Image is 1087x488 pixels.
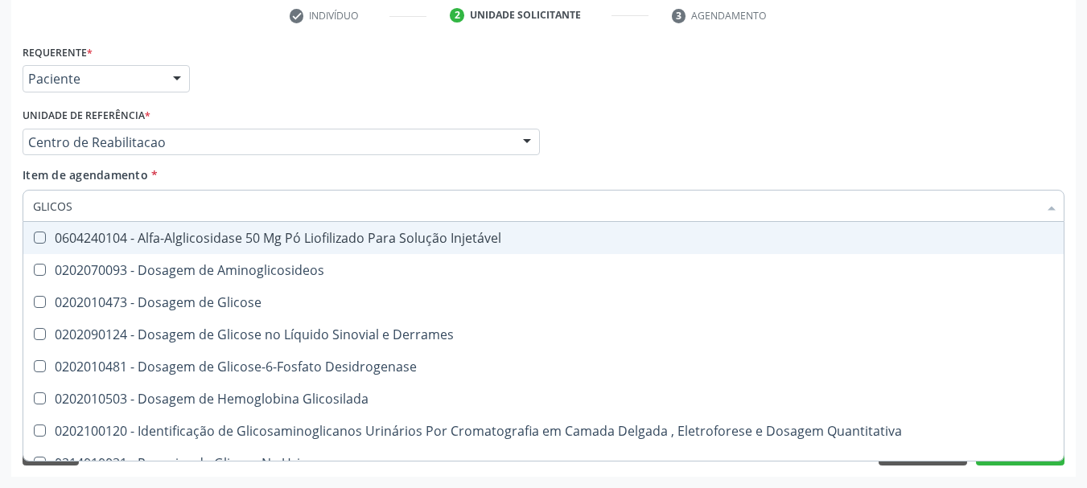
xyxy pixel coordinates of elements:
div: Unidade solicitante [470,8,581,23]
input: Buscar por procedimentos [33,190,1038,222]
div: 0604240104 - Alfa-Alglicosidase 50 Mg Pó Liofilizado Para Solução Injetável [33,232,1054,244]
label: Requerente [23,40,93,65]
div: 2 [450,8,464,23]
span: Paciente [28,71,157,87]
div: 0202010473 - Dosagem de Glicose [33,296,1054,309]
span: Centro de Reabilitacao [28,134,507,150]
div: 0202010503 - Dosagem de Hemoglobina Glicosilada [33,392,1054,405]
div: 0202100120 - Identificação de Glicosaminoglicanos Urinários Por Cromatografia em Camada Delgada ,... [33,424,1054,437]
div: 0202010481 - Dosagem de Glicose-6-Fosfato Desidrogenase [33,360,1054,373]
span: Item de agendamento [23,167,148,182]
label: Unidade de referência [23,104,150,129]
div: 0214010031 - Pesquisa de Glicose Na Urina [33,457,1054,470]
div: 0202090124 - Dosagem de Glicose no Líquido Sinovial e Derrames [33,328,1054,341]
div: 0202070093 - Dosagem de Aminoglicosideos [33,264,1054,277]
